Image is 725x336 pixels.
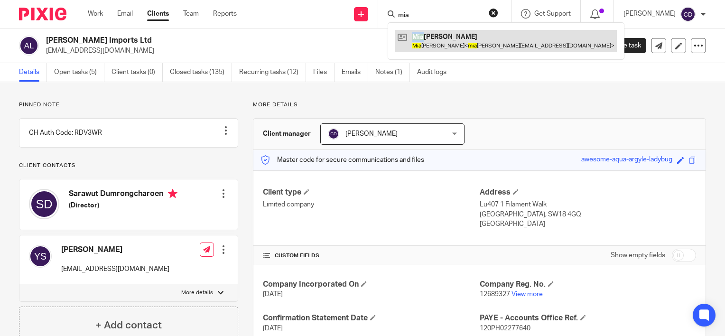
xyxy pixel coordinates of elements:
[263,325,283,332] span: [DATE]
[397,11,483,20] input: Search
[313,63,335,82] a: Files
[88,9,103,19] a: Work
[345,131,398,137] span: [PERSON_NAME]
[489,8,498,18] button: Clear
[480,219,696,229] p: [GEOGRAPHIC_DATA]
[260,155,424,165] p: Master code for secure communications and files
[117,9,133,19] a: Email
[263,313,479,323] h4: Confirmation Statement Date
[480,187,696,197] h4: Address
[213,9,237,19] a: Reports
[170,63,232,82] a: Closed tasks (135)
[480,280,696,289] h4: Company Reg. No.
[623,9,676,19] p: [PERSON_NAME]
[480,291,510,298] span: 12689327
[95,318,162,333] h4: + Add contact
[680,7,696,22] img: svg%3E
[417,63,454,82] a: Audit logs
[328,128,339,140] img: svg%3E
[112,63,163,82] a: Client tasks (0)
[480,200,696,209] p: Lu407 1 Filament Walk
[29,245,52,268] img: svg%3E
[61,264,169,274] p: [EMAIL_ADDRESS][DOMAIN_NAME]
[581,155,672,166] div: awesome-aqua-argyle-ladybug
[19,63,47,82] a: Details
[19,36,39,56] img: svg%3E
[480,313,696,323] h4: PAYE - Accounts Office Ref.
[46,36,471,46] h2: [PERSON_NAME] Imports Ltd
[480,210,696,219] p: [GEOGRAPHIC_DATA], SW18 4GQ
[239,63,306,82] a: Recurring tasks (12)
[263,252,479,260] h4: CUSTOM FIELDS
[480,325,530,332] span: 120PH02277640
[168,189,177,198] i: Primary
[263,129,311,139] h3: Client manager
[534,10,571,17] span: Get Support
[342,63,368,82] a: Emails
[69,201,177,210] h5: (Director)
[19,101,238,109] p: Pinned note
[253,101,706,109] p: More details
[29,189,59,219] img: svg%3E
[183,9,199,19] a: Team
[263,187,479,197] h4: Client type
[611,251,665,260] label: Show empty fields
[69,189,177,201] h4: Sarawut Dumrongcharoen
[61,245,169,255] h4: [PERSON_NAME]
[263,291,283,298] span: [DATE]
[181,289,213,297] p: More details
[147,9,169,19] a: Clients
[19,8,66,20] img: Pixie
[511,291,543,298] a: View more
[263,200,479,209] p: Limited company
[263,280,479,289] h4: Company Incorporated On
[19,162,238,169] p: Client contacts
[46,46,577,56] p: [EMAIL_ADDRESS][DOMAIN_NAME]
[375,63,410,82] a: Notes (1)
[54,63,104,82] a: Open tasks (5)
